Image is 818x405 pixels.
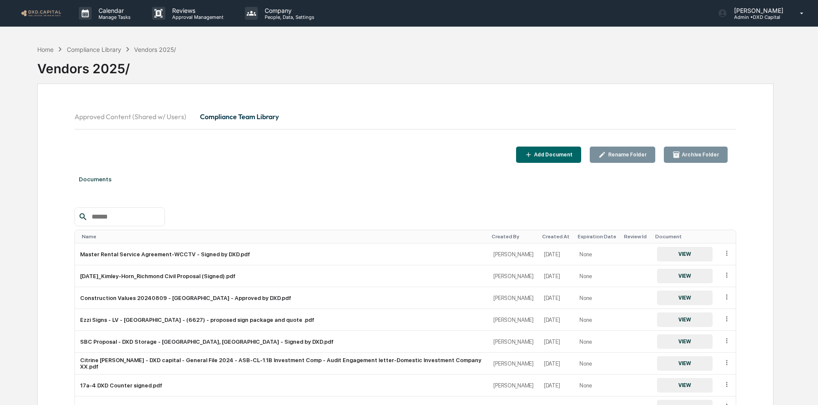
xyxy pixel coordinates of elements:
img: logo [21,9,62,17]
button: Add Document [516,147,582,163]
p: Manage Tasks [92,14,135,20]
button: VIEW [657,334,713,349]
td: [PERSON_NAME] [488,331,539,353]
button: VIEW [657,291,713,305]
div: Vendors 2025/ [134,46,176,53]
div: Toggle SortBy [82,234,485,240]
iframe: Open customer support [791,377,814,400]
div: secondary tabs example [75,106,736,127]
button: VIEW [657,356,713,371]
td: [PERSON_NAME] [488,287,539,309]
button: VIEW [657,269,713,283]
td: Construction Values 20240809 - [GEOGRAPHIC_DATA] - Approved by DXD.pdf [75,287,488,309]
div: Vendors 2025/ [37,54,773,76]
div: Toggle SortBy [492,234,535,240]
td: [PERSON_NAME] [488,375,539,396]
td: [PERSON_NAME] [488,353,539,375]
p: People, Data, Settings [258,14,319,20]
p: Admin • DXD Capital [727,14,788,20]
div: Home [37,46,54,53]
td: [DATE] [539,287,574,309]
td: [PERSON_NAME] [488,243,539,265]
td: [DATE] [539,309,574,331]
div: Toggle SortBy [542,234,571,240]
div: Toggle SortBy [624,234,648,240]
td: Master Rental Service Agreement-WCCTV - Signed by DXD.pdf [75,243,488,265]
p: Approval Management [165,14,228,20]
td: None [574,353,621,375]
td: [DATE] [539,331,574,353]
div: Documents [75,167,736,191]
td: [DATE] [539,243,574,265]
div: Archive Folder [680,152,719,158]
p: [PERSON_NAME] [727,7,788,14]
td: [PERSON_NAME] [488,265,539,287]
td: Citrine [PERSON_NAME] - DXD capital - General File 2024 - ASB-CL-1.1B Investment Comp - Audit Eng... [75,353,488,375]
div: Toggle SortBy [655,234,714,240]
td: None [574,243,621,265]
div: Compliance Library [67,46,121,53]
p: Reviews [165,7,228,14]
button: Approved Content (Shared w/ Users) [75,106,193,127]
td: None [574,331,621,353]
button: VIEW [657,312,713,327]
td: [DATE]_Kimley-Horn_Richmond Civil Proposal (Signed).pdf [75,265,488,287]
td: [DATE] [539,353,574,375]
p: Calendar [92,7,135,14]
button: Rename Folder [590,147,655,163]
td: SBC Proposal - DXD Storage - [GEOGRAPHIC_DATA], [GEOGRAPHIC_DATA] - Signed by DXD.pdf [75,331,488,353]
button: Compliance Team Library [193,106,286,127]
td: None [574,309,621,331]
div: Add Document [532,152,573,158]
p: Company [258,7,319,14]
td: None [574,287,621,309]
div: Rename Folder [606,152,647,158]
button: VIEW [657,247,713,261]
td: 17a-4 DXD Counter signed.pdf [75,375,488,396]
td: [DATE] [539,375,574,396]
td: [PERSON_NAME] [488,309,539,331]
button: VIEW [657,378,713,393]
div: Toggle SortBy [578,234,617,240]
td: [DATE] [539,265,574,287]
td: Ezzi Signs - LV - [GEOGRAPHIC_DATA] - (6627) - proposed sign package and quote .pdf [75,309,488,331]
button: Archive Folder [664,147,728,163]
td: None [574,375,621,396]
div: Toggle SortBy [725,234,733,240]
td: None [574,265,621,287]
